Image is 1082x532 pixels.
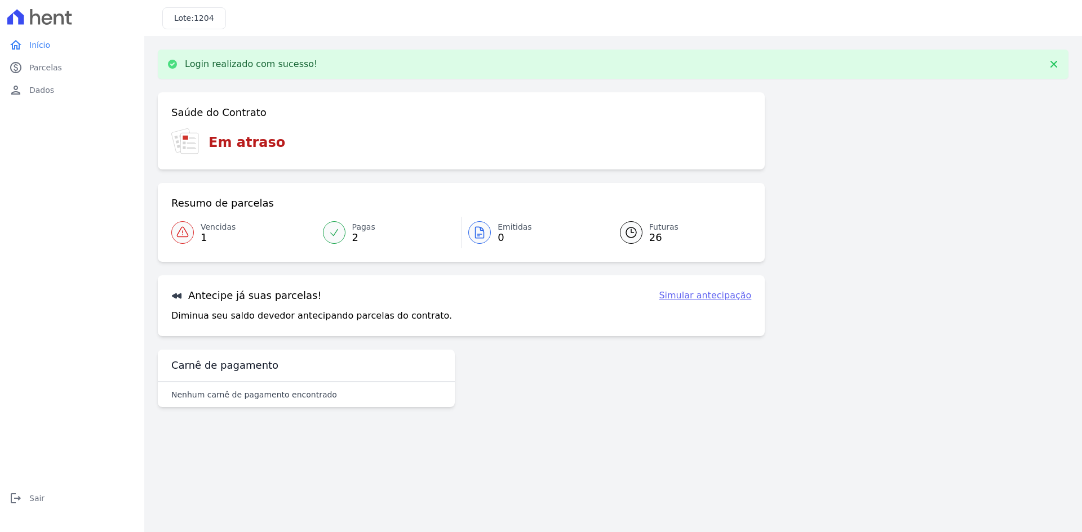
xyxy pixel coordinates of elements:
a: Futuras 26 [606,217,752,248]
span: Parcelas [29,62,62,73]
span: Sair [29,493,45,504]
a: Emitidas 0 [462,217,606,248]
p: Diminua seu saldo devedor antecipando parcelas do contrato. [171,309,452,323]
i: person [9,83,23,97]
h3: Antecipe já suas parcelas! [171,289,322,302]
a: Simular antecipação [659,289,751,302]
span: Futuras [649,221,679,233]
a: Pagas 2 [316,217,462,248]
h3: Carnê de pagamento [171,359,278,372]
h3: Lote: [174,12,214,24]
span: Pagas [352,221,375,233]
a: homeInício [5,34,140,56]
span: 26 [649,233,679,242]
span: 0 [498,233,532,242]
p: Login realizado com sucesso! [185,59,318,70]
a: Vencidas 1 [171,217,316,248]
span: Vencidas [201,221,236,233]
i: paid [9,61,23,74]
i: logout [9,491,23,505]
span: 2 [352,233,375,242]
i: home [9,38,23,52]
span: Início [29,39,50,51]
h3: Resumo de parcelas [171,196,274,210]
span: Emitidas [498,221,532,233]
span: Dados [29,84,54,96]
a: personDados [5,79,140,101]
span: 1204 [194,14,214,23]
h3: Em atraso [209,132,285,153]
span: 1 [201,233,236,242]
p: Nenhum carnê de pagamento encontrado [171,389,337,400]
a: paidParcelas [5,56,140,79]
a: logoutSair [5,487,140,509]
h3: Saúde do Contrato [171,106,267,119]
